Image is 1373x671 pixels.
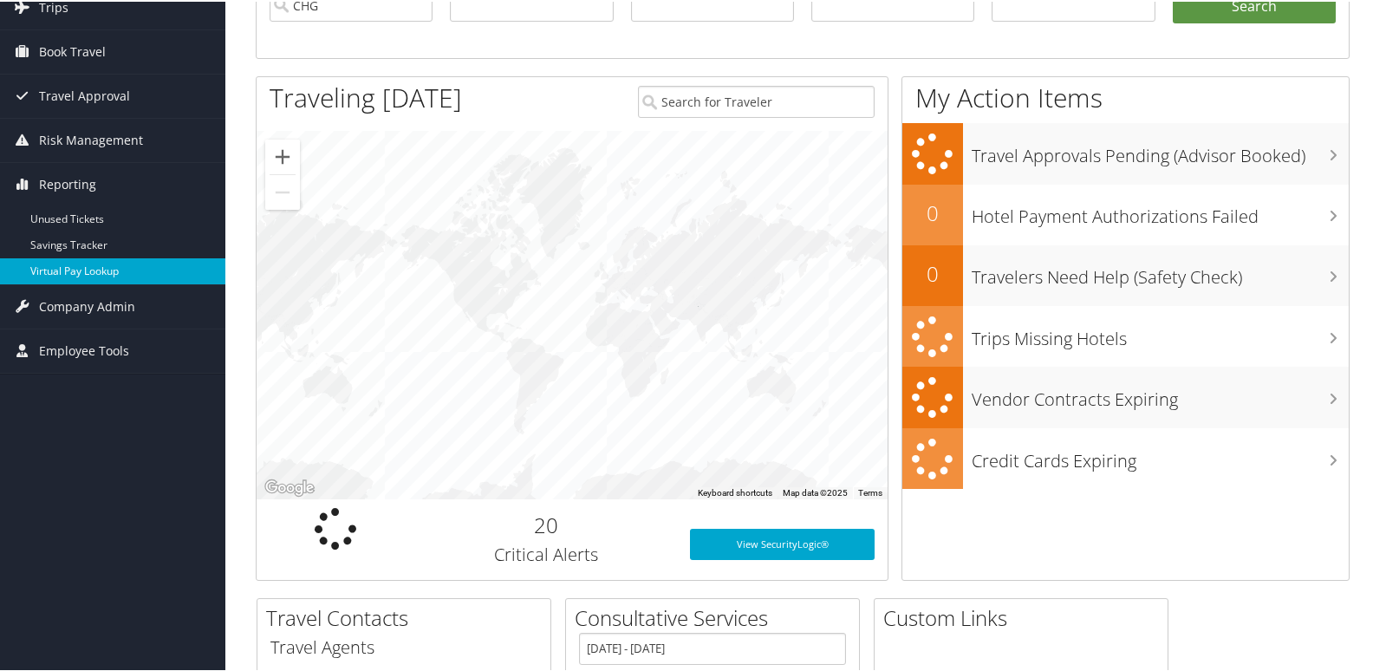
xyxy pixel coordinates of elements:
[972,377,1349,410] h3: Vendor Contracts Expiring
[902,257,963,287] h2: 0
[972,194,1349,227] h3: Hotel Payment Authorizations Failed
[427,509,664,538] h2: 20
[902,183,1349,244] a: 0Hotel Payment Authorizations Failed
[902,121,1349,183] a: Travel Approvals Pending (Advisor Booked)
[270,634,537,658] h3: Travel Agents
[783,486,848,496] span: Map data ©2025
[39,29,106,72] span: Book Travel
[265,173,300,208] button: Zoom out
[858,486,882,496] a: Terms (opens in new tab)
[261,475,318,498] a: Open this area in Google Maps (opens a new window)
[270,78,462,114] h1: Traveling [DATE]
[902,78,1349,114] h1: My Action Items
[883,602,1168,631] h2: Custom Links
[39,328,129,371] span: Employee Tools
[972,255,1349,288] h3: Travelers Need Help (Safety Check)
[972,134,1349,166] h3: Travel Approvals Pending (Advisor Booked)
[902,427,1349,488] a: Credit Cards Expiring
[638,84,875,116] input: Search for Traveler
[902,304,1349,366] a: Trips Missing Hotels
[261,475,318,498] img: Google
[972,316,1349,349] h3: Trips Missing Hotels
[266,602,550,631] h2: Travel Contacts
[698,485,772,498] button: Keyboard shortcuts
[427,541,664,565] h3: Critical Alerts
[39,283,135,327] span: Company Admin
[902,197,963,226] h2: 0
[690,527,875,558] a: View SecurityLogic®
[972,439,1349,472] h3: Credit Cards Expiring
[265,138,300,173] button: Zoom in
[575,602,859,631] h2: Consultative Services
[902,365,1349,427] a: Vendor Contracts Expiring
[39,73,130,116] span: Travel Approval
[39,161,96,205] span: Reporting
[39,117,143,160] span: Risk Management
[902,244,1349,304] a: 0Travelers Need Help (Safety Check)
